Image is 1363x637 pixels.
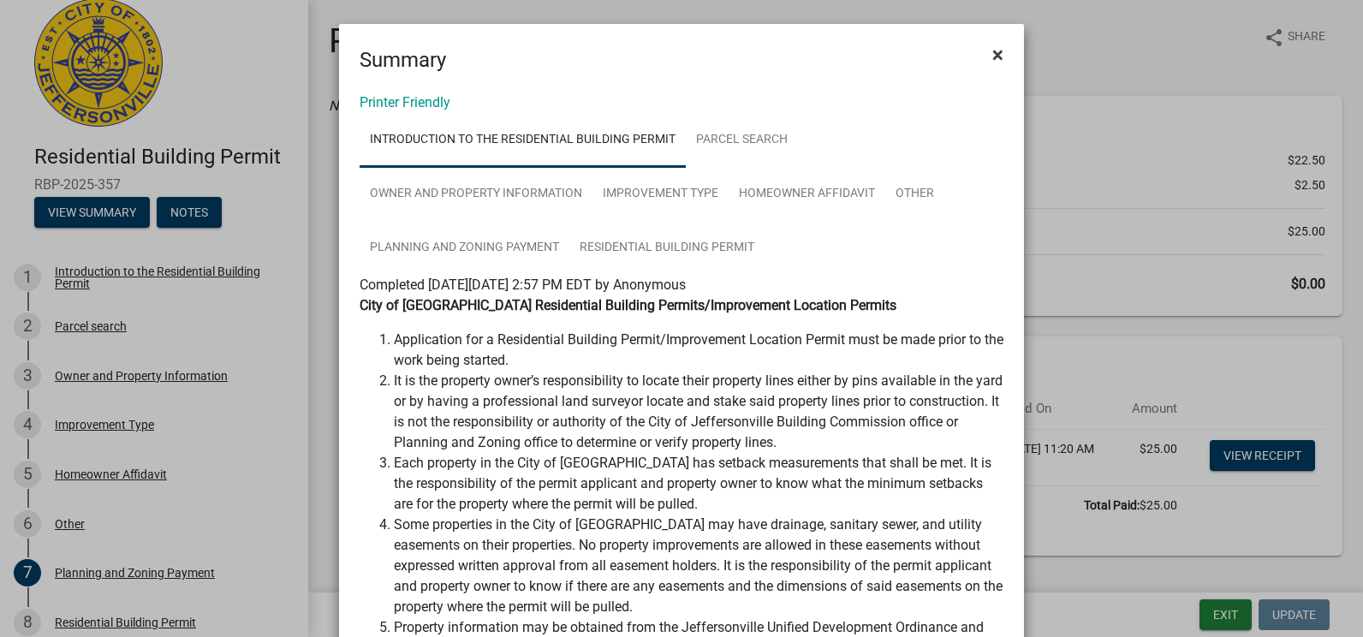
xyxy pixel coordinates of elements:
[979,31,1017,79] button: Close
[394,515,1003,617] li: Some properties in the City of [GEOGRAPHIC_DATA] may have drainage, sanitary sewer, and utility e...
[360,277,686,293] span: Completed [DATE][DATE] 2:57 PM EDT by Anonymous
[360,297,896,313] strong: City of [GEOGRAPHIC_DATA] Residential Building Permits/Improvement Location Permits
[360,113,686,168] a: Introduction to the Residential Building Permit
[394,330,1003,371] li: Application for a Residential Building Permit/Improvement Location Permit must be made prior to t...
[885,167,944,222] a: Other
[360,45,446,75] h4: Summary
[569,221,765,276] a: Residential Building Permit
[394,371,1003,453] li: It is the property owner’s responsibility to locate their property lines either by pins available...
[686,113,798,168] a: Parcel search
[729,167,885,222] a: Homeowner Affidavit
[360,167,592,222] a: Owner and Property Information
[360,221,569,276] a: Planning and Zoning Payment
[394,453,1003,515] li: Each property in the City of [GEOGRAPHIC_DATA] has setback measurements that shall be met. It is ...
[992,43,1003,67] span: ×
[360,94,450,110] a: Printer Friendly
[592,167,729,222] a: Improvement Type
